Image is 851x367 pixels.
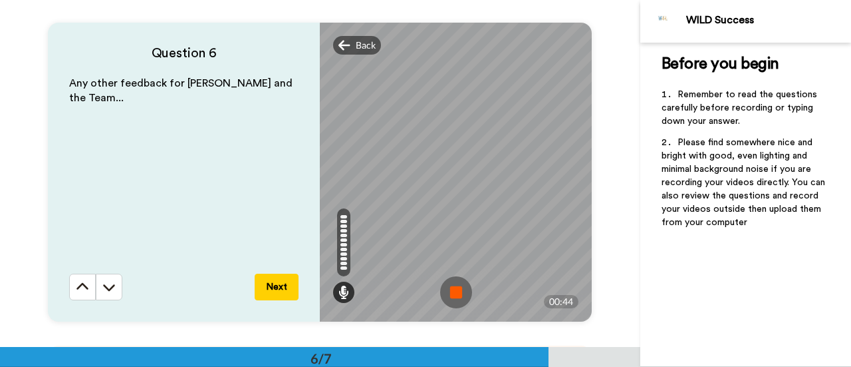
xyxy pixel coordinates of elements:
span: Back [356,39,376,52]
span: Remember to read the questions carefully before recording or typing down your answer. [662,90,820,126]
span: Please find somewhere nice and bright with good, even lighting and minimal background noise if yo... [662,138,828,227]
button: Next [255,274,299,300]
div: WILD Success [686,14,850,27]
div: Back [333,36,381,55]
span: Before you begin [662,56,779,72]
h4: Question 6 [69,44,299,63]
span: Any other feedback for [PERSON_NAME] and the Team... [69,78,295,104]
div: 00:44 [544,295,578,308]
img: ic_record_stop.svg [440,276,472,308]
img: Profile Image [648,5,679,37]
